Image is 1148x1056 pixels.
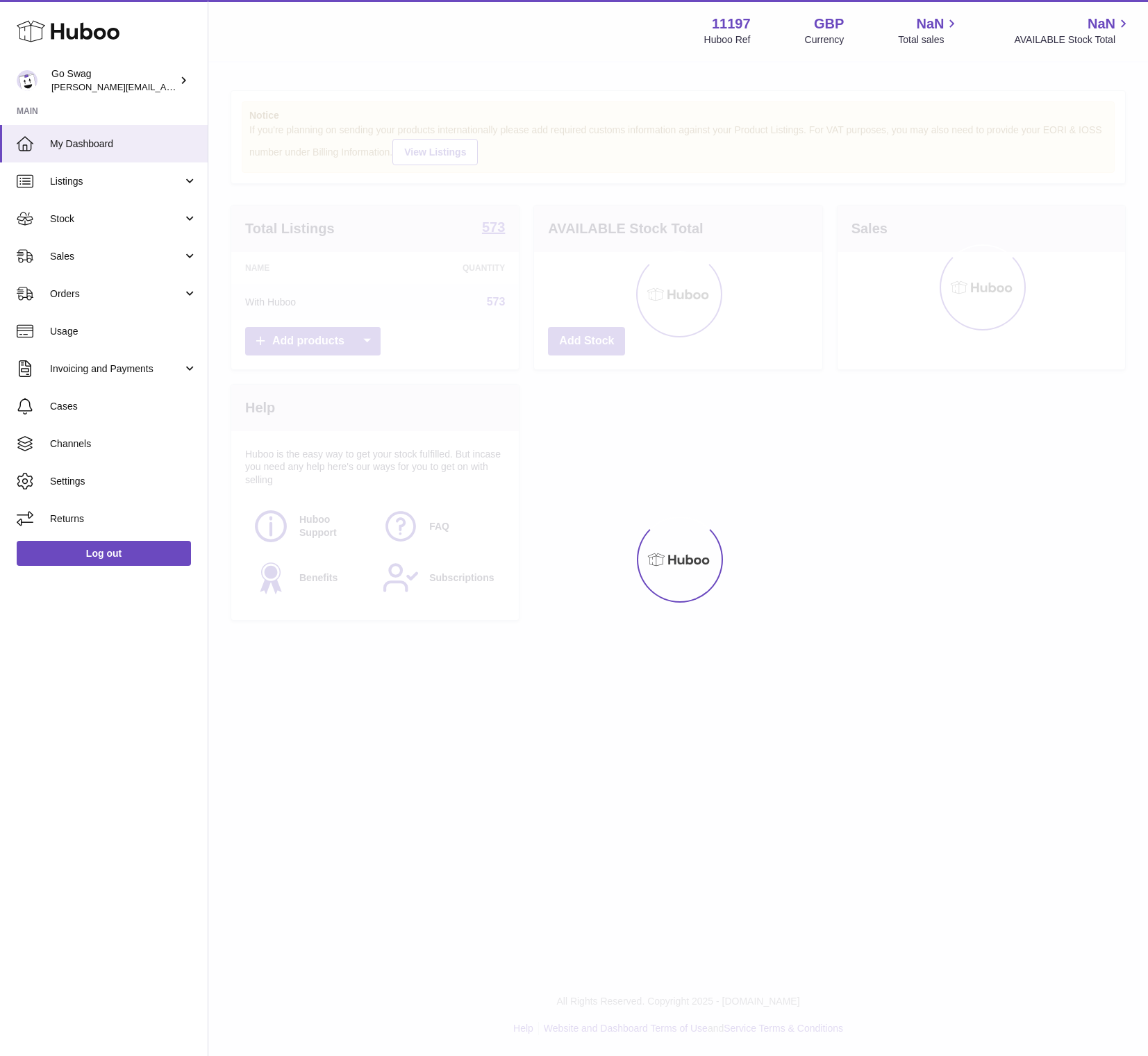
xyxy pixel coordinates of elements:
span: My Dashboard [50,137,197,151]
img: leigh@goswag.com [17,70,38,91]
span: Stock [50,212,183,226]
span: Total sales [898,33,960,47]
div: Currency [805,33,845,47]
div: Go Swag [51,67,176,94]
span: Usage [50,325,197,338]
span: AVAILABLE Stock Total [1014,33,1131,47]
span: Invoicing and Payments [50,362,183,376]
span: Settings [50,475,197,488]
span: NaN [916,15,944,33]
span: Returns [50,512,197,526]
div: Huboo Ref [704,33,751,47]
span: [PERSON_NAME][EMAIL_ADDRESS][DOMAIN_NAME] [51,81,278,92]
span: Orders [50,287,183,301]
strong: GBP [814,15,844,33]
span: Sales [50,250,183,263]
a: NaN Total sales [898,15,960,47]
a: Log out [17,541,191,566]
strong: 11197 [712,15,751,33]
span: NaN [1088,15,1115,33]
span: Channels [50,437,197,451]
a: NaN AVAILABLE Stock Total [1014,15,1131,47]
span: Cases [50,400,197,413]
span: Listings [50,175,183,188]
